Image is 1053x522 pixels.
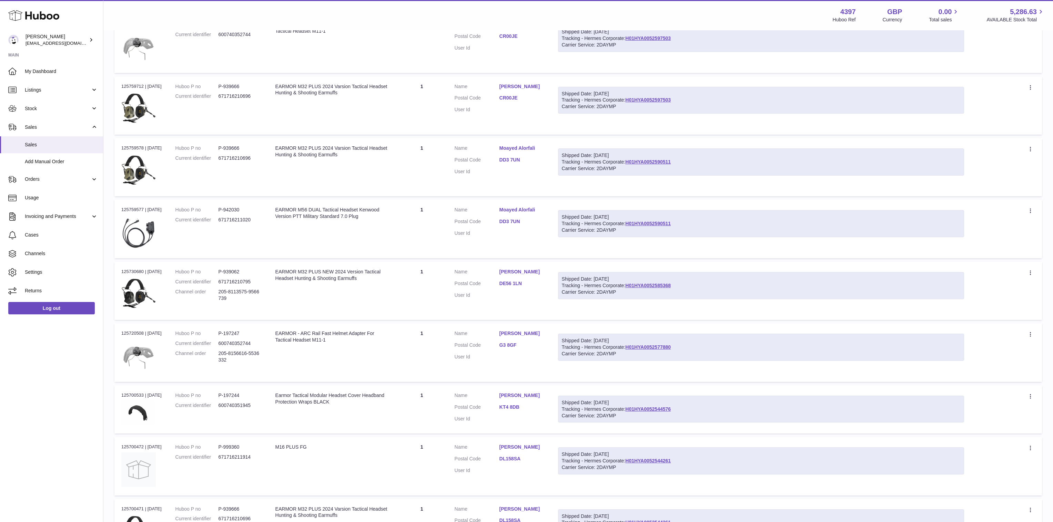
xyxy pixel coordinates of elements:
[499,404,544,410] a: KT4 8DB
[219,350,262,363] dd: 205-8156616-5536332
[499,444,544,450] a: [PERSON_NAME]
[562,91,960,97] div: Shipped Date: [DATE]
[625,344,671,350] a: H01HYA0052577880
[396,385,448,434] td: 1
[499,269,544,275] a: [PERSON_NAME]
[1010,7,1037,17] span: 5,286.63
[455,404,499,412] dt: Postal Code
[175,402,219,409] dt: Current identifier
[8,302,95,314] a: Log out
[455,506,499,514] dt: Name
[25,269,98,275] span: Settings
[25,142,98,148] span: Sales
[175,217,219,223] dt: Current identifier
[25,87,91,93] span: Listings
[121,83,162,90] div: 125759712 | [DATE]
[175,83,219,90] dt: Huboo P no
[558,25,964,52] div: Tracking - Hermes Corporate:
[499,218,544,225] a: DD3 7UN
[26,33,88,46] div: [PERSON_NAME]
[219,93,262,100] dd: 671716210696
[25,232,98,238] span: Cases
[175,340,219,347] dt: Current identifier
[219,279,262,285] dd: 671716210795
[275,145,389,158] div: EARMOR M32 PLUS 2024 Varsion Tactical Headset Hunting & Shooting Earmuffs
[175,506,219,512] dt: Huboo P no
[121,269,162,275] div: 125730680 | [DATE]
[121,215,156,250] img: $_1.JPG
[455,354,499,360] dt: User Id
[219,289,262,302] dd: 205-8113575-9566739
[219,392,262,399] dd: P-197244
[455,467,499,474] dt: User Id
[929,7,960,23] a: 0.00 Total sales
[121,392,162,398] div: 125700533 | [DATE]
[558,148,964,176] div: Tracking - Hermes Corporate:
[455,330,499,338] dt: Name
[121,330,162,336] div: 125720508 | [DATE]
[455,230,499,237] dt: User Id
[986,7,1045,23] a: 5,286.63 AVAILABLE Stock Total
[455,392,499,400] dt: Name
[562,351,960,357] div: Carrier Service: 2DAYMP
[887,7,902,17] strong: GBP
[558,447,964,474] div: Tracking - Hermes Corporate:
[121,339,156,373] img: $_12.PNG
[121,30,156,64] img: $_12.PNG
[396,76,448,135] td: 1
[175,350,219,363] dt: Channel order
[275,269,389,282] div: EARMOR M32 PLUS NEW 2024 Version Tactical Headset Hunting & Shooting Earmuffs
[562,42,960,48] div: Carrier Service: 2DAYMP
[455,218,499,227] dt: Postal Code
[25,158,98,165] span: Add Manual Order
[219,31,262,38] dd: 600740352744
[175,444,219,450] dt: Huboo P no
[25,68,98,75] span: My Dashboard
[455,416,499,422] dt: User Id
[121,277,156,311] img: $_1.JPG
[175,269,219,275] dt: Huboo P no
[562,289,960,295] div: Carrier Service: 2DAYMP
[175,279,219,285] dt: Current identifier
[558,334,964,361] div: Tracking - Hermes Corporate:
[8,35,19,45] img: drumnnbass@gmail.com
[175,145,219,152] dt: Huboo P no
[121,92,156,126] img: $_1.JPG
[121,444,162,450] div: 125700472 | [DATE]
[562,337,960,344] div: Shipped Date: [DATE]
[625,221,671,226] a: H01HYA0052590511
[562,103,960,110] div: Carrier Service: 2DAYMP
[562,413,960,419] div: Carrier Service: 2DAYMP
[396,262,448,320] td: 1
[396,138,448,196] td: 1
[499,207,544,213] a: Moayed Alorfali
[219,207,262,213] dd: P-942030
[25,105,91,112] span: Stock
[219,155,262,161] dd: 671716210696
[499,145,544,152] a: Moayed Alorfali
[455,145,499,153] dt: Name
[219,83,262,90] dd: P-939666
[939,7,952,17] span: 0.00
[25,195,98,201] span: Usage
[562,464,960,471] div: Carrier Service: 2DAYMP
[219,506,262,512] dd: P-939666
[455,157,499,165] dt: Postal Code
[625,406,671,412] a: H01HYA0052544576
[833,17,856,23] div: Huboo Ref
[840,7,856,17] strong: 4397
[562,214,960,220] div: Shipped Date: [DATE]
[455,33,499,41] dt: Postal Code
[986,17,1045,23] span: AVAILABLE Stock Total
[455,269,499,277] dt: Name
[219,330,262,337] dd: P-197247
[121,400,156,425] img: $_1.JPG
[455,280,499,289] dt: Postal Code
[275,330,389,343] div: EARMOR - ARC Rail Fast Helmet Adapter For Tactical Headset M11-1
[455,45,499,51] dt: User Id
[455,106,499,113] dt: User Id
[562,152,960,159] div: Shipped Date: [DATE]
[275,444,389,450] div: M16 PLUS FG
[455,83,499,92] dt: Name
[25,124,91,130] span: Sales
